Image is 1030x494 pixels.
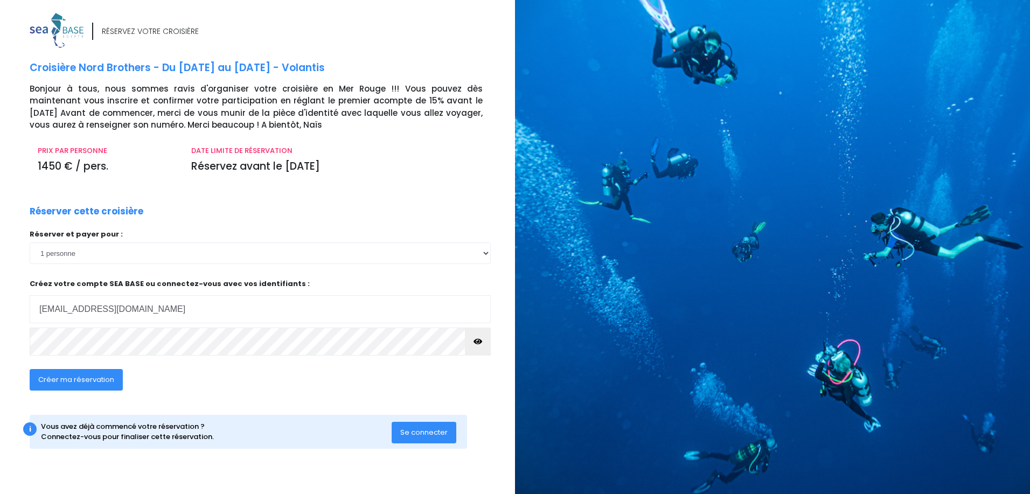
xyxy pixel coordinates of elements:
p: DATE LIMITE DE RÉSERVATION [191,145,483,156]
p: Réserver cette croisière [30,205,143,219]
p: Réservez avant le [DATE] [191,159,483,175]
a: Se connecter [392,427,456,436]
p: PRIX PAR PERSONNE [38,145,175,156]
p: 1450 € / pers. [38,159,175,175]
input: Adresse email [30,295,491,323]
div: i [23,422,37,436]
img: logo_color1.png [30,13,83,48]
button: Se connecter [392,422,456,443]
span: Créer ma réservation [38,374,114,385]
button: Créer ma réservation [30,369,123,391]
p: Créez votre compte SEA BASE ou connectez-vous avec vos identifiants : [30,279,491,323]
div: RÉSERVEZ VOTRE CROISIÈRE [102,26,199,37]
span: Se connecter [400,427,448,437]
div: Vous avez déjà commencé votre réservation ? Connectez-vous pour finaliser cette réservation. [41,421,392,442]
p: Croisière Nord Brothers - Du [DATE] au [DATE] - Volantis [30,60,507,76]
p: Bonjour à tous, nous sommes ravis d'organiser votre croisière en Mer Rouge !!! Vous pouvez dès ma... [30,83,507,131]
p: Réserver et payer pour : [30,229,491,240]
